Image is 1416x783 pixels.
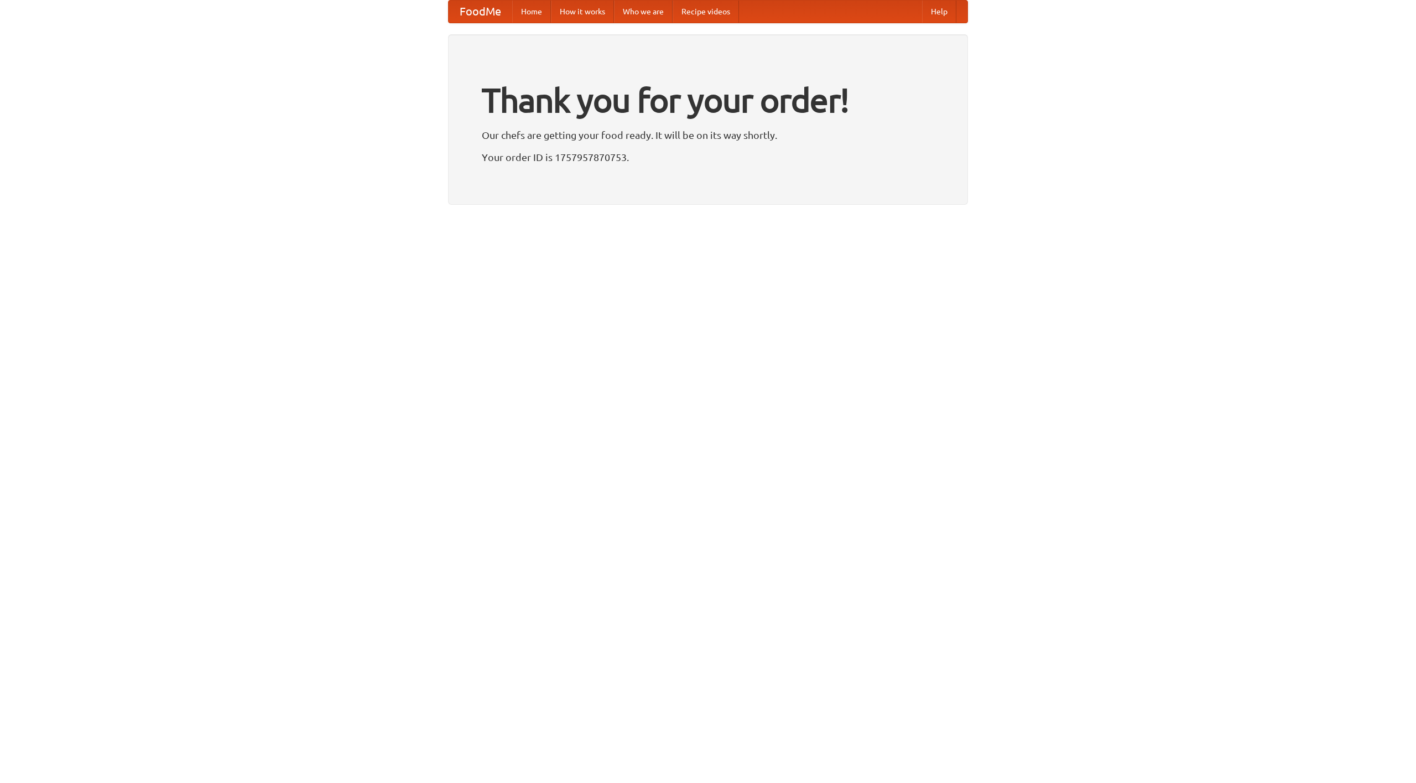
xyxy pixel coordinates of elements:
a: How it works [551,1,614,23]
h1: Thank you for your order! [482,74,934,127]
a: Help [922,1,956,23]
p: Your order ID is 1757957870753. [482,149,934,165]
p: Our chefs are getting your food ready. It will be on its way shortly. [482,127,934,143]
a: Who we are [614,1,673,23]
a: FoodMe [449,1,512,23]
a: Home [512,1,551,23]
a: Recipe videos [673,1,739,23]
